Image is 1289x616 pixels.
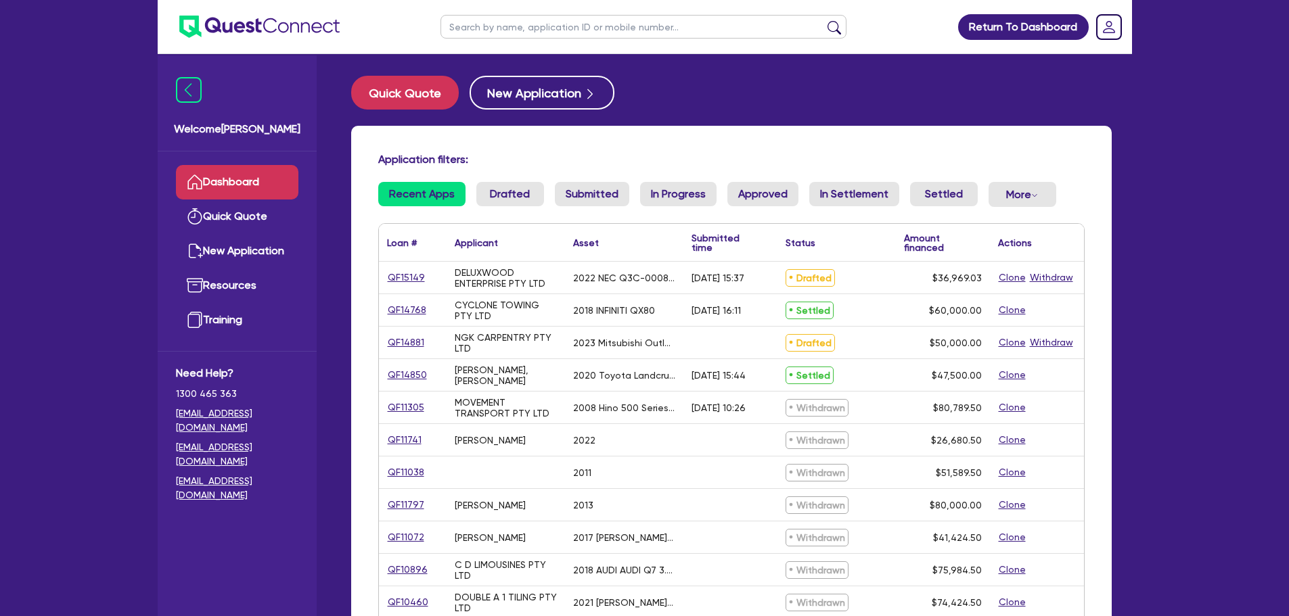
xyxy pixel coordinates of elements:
div: Loan # [387,238,417,247]
div: [DATE] 16:11 [692,305,741,316]
div: C D LIMOUSINES PTY LTD [455,559,557,581]
a: [EMAIL_ADDRESS][DOMAIN_NAME] [176,440,298,469]
span: Drafted [786,334,835,352]
a: QF11305 [387,400,425,415]
a: Drafted [476,182,544,206]
span: Withdrawn [786,529,849,546]
span: Withdrawn [786,496,849,514]
img: quest-connect-logo-blue [179,16,340,38]
a: QF14850 [387,367,428,383]
button: Clone [998,432,1026,448]
a: Training [176,303,298,337]
button: Clone [998,594,1026,610]
span: Withdrawn [786,399,849,417]
div: 2022 NEC Q3C-000850111 [573,273,675,283]
a: New Application [176,234,298,268]
span: Welcome [PERSON_NAME] [174,121,300,137]
img: resources [187,277,203,293]
img: icon-menu-close [176,77,202,103]
div: 2018 INFINITI QX80 [573,305,655,316]
div: 2011 [573,467,591,478]
span: $47,500.00 [932,370,982,381]
a: Dropdown toggle [1091,9,1127,45]
a: QF10896 [387,562,428,577]
div: DELUXWOOD ENTERPRISE PTY LTD [455,267,557,289]
button: Clone [998,367,1026,383]
a: [EMAIL_ADDRESS][DOMAIN_NAME] [176,474,298,502]
button: Clone [998,302,1026,318]
div: 2022 [573,435,595,446]
span: $80,789.50 [933,402,982,413]
div: 2021 [PERSON_NAME] RANGER RAPTOR 2.0 (4x4) PX MKIII MY21.75 DOUBLE CAB P/UP DIESEL TWIN TURBO 4 1... [573,597,675,608]
a: Submitted [555,182,629,206]
div: [PERSON_NAME] [455,435,526,446]
button: Clone [998,400,1026,415]
div: Status [786,238,815,247]
button: Clone [998,465,1026,480]
span: Need Help? [176,365,298,381]
span: Settled [786,302,834,319]
div: 2018 AUDI AUDI Q7 3.0 TDI QUATTRO 4M MY18 4D WAGON DIESEL TURBO V6 2967 cc DTFI 8 SP AUTOMATIC TI... [573,565,675,575]
div: [DATE] 15:44 [692,370,746,381]
a: QF14881 [387,335,425,350]
span: $26,680.50 [931,435,982,446]
a: Resources [176,268,298,303]
span: $74,424.50 [932,597,982,608]
img: training [187,312,203,328]
button: Withdraw [1029,270,1074,285]
a: Dashboard [176,165,298,199]
div: NGK CARPENTRY PTY LTD [455,332,557,354]
div: Asset [573,238,599,247]
div: 2023 Mitsubishi Outlander GXL [573,337,675,348]
span: $60,000.00 [929,305,982,316]
div: Applicant [455,238,498,247]
div: [DATE] 10:26 [692,402,746,413]
a: QF10460 [387,594,429,610]
button: Clone [998,270,1026,285]
span: $36,969.03 [932,273,982,283]
a: Quick Quote [176,199,298,234]
span: $41,424.50 [933,532,982,543]
input: Search by name, application ID or mobile number... [440,15,846,39]
a: QF11038 [387,465,425,480]
div: MOVEMENT TRANSPORT PTY LTD [455,397,557,419]
div: DOUBLE A 1 TILING PTY LTD [455,592,557,613]
span: Settled [786,366,834,384]
a: In Settlement [809,182,899,206]
button: Clone [998,497,1026,513]
a: QF15149 [387,270,426,285]
button: Dropdown toggle [989,182,1056,207]
span: $75,984.50 [932,565,982,575]
a: Quick Quote [351,76,470,110]
h4: Application filters: [378,153,1085,166]
div: 2008 Hino 500 Series Lazy Axle [573,402,675,413]
span: $51,589.50 [936,467,982,478]
div: 2020 Toyota Landcrusier [PERSON_NAME] [573,370,675,381]
a: Settled [910,182,978,206]
a: QF14768 [387,302,427,318]
a: Recent Apps [378,182,466,206]
span: $80,000.00 [930,500,982,511]
button: Withdraw [1029,335,1074,350]
a: QF11741 [387,432,422,448]
a: New Application [470,76,614,110]
a: [EMAIL_ADDRESS][DOMAIN_NAME] [176,406,298,435]
div: [PERSON_NAME] [455,500,526,511]
span: Withdrawn [786,594,849,611]
span: Withdrawn [786,561,849,579]
a: In Progress [640,182,717,206]
span: Withdrawn [786,431,849,449]
a: QF11797 [387,497,425,513]
button: Quick Quote [351,76,459,110]
img: quick-quote [187,208,203,224]
div: Amount financed [904,233,982,252]
a: QF11072 [387,529,425,545]
div: [PERSON_NAME] [455,532,526,543]
button: Clone [998,335,1026,350]
span: 1300 465 363 [176,387,298,401]
button: Clone [998,562,1026,577]
div: 2013 [573,500,593,511]
div: 2017 [PERSON_NAME] RANGER WILDTRAK 3.2 (4x4) PX MKII MY17 UPDATE DUAL CAB P/UP DIESEL TURBO 5 319... [573,532,675,543]
div: Submitted time [692,233,757,252]
span: Drafted [786,269,835,287]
